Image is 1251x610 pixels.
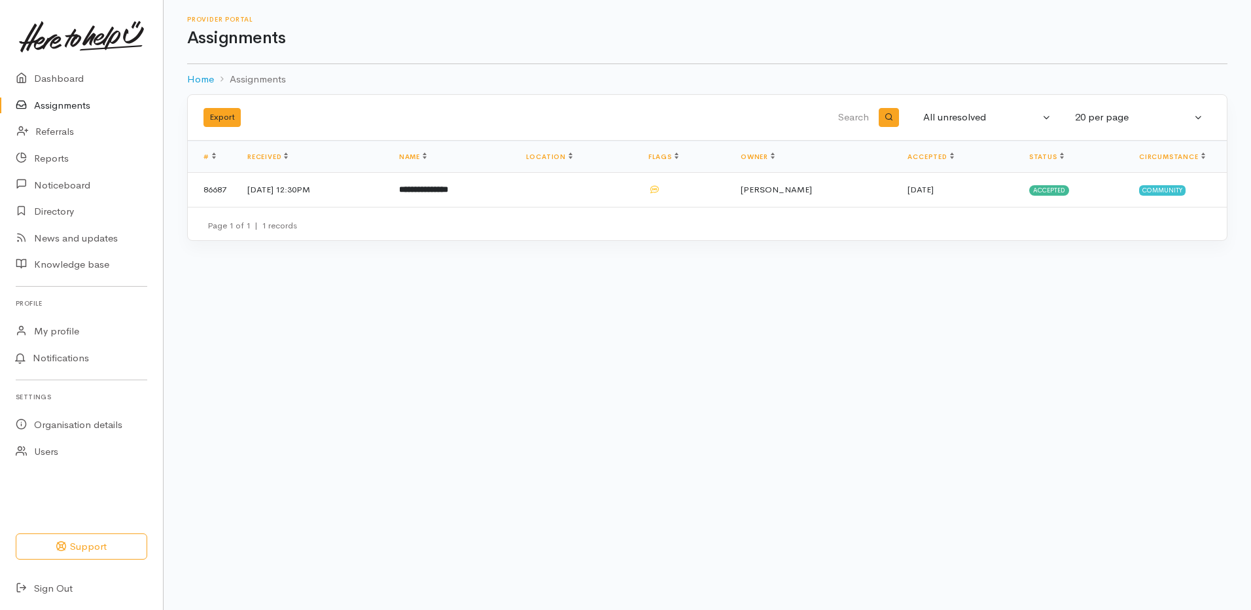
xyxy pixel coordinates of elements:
a: Status [1029,152,1064,161]
h6: Provider Portal [187,16,1227,23]
span: Community [1139,185,1186,196]
span: Accepted [1029,185,1069,196]
a: # [203,152,216,161]
small: Page 1 of 1 1 records [207,220,297,231]
button: All unresolved [915,105,1059,130]
button: Export [203,108,241,127]
td: 86687 [188,173,237,207]
div: 20 per page [1075,110,1191,125]
h1: Assignments [187,29,1227,48]
button: Support [16,533,147,560]
nav: breadcrumb [187,64,1227,95]
a: Location [526,152,573,161]
li: Assignments [214,72,286,87]
span: [PERSON_NAME] [741,184,812,195]
a: Accepted [907,152,953,161]
input: Search [559,102,872,134]
a: Name [399,152,427,161]
h6: Profile [16,295,147,312]
h6: Settings [16,388,147,406]
button: 20 per page [1067,105,1211,130]
a: Flags [648,152,678,161]
a: Owner [741,152,775,161]
span: | [255,220,258,231]
div: All unresolved [923,110,1040,125]
time: [DATE] [907,184,934,195]
a: Circumstance [1139,152,1205,161]
a: Received [247,152,288,161]
a: Home [187,72,214,87]
td: [DATE] 12:30PM [237,173,389,207]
